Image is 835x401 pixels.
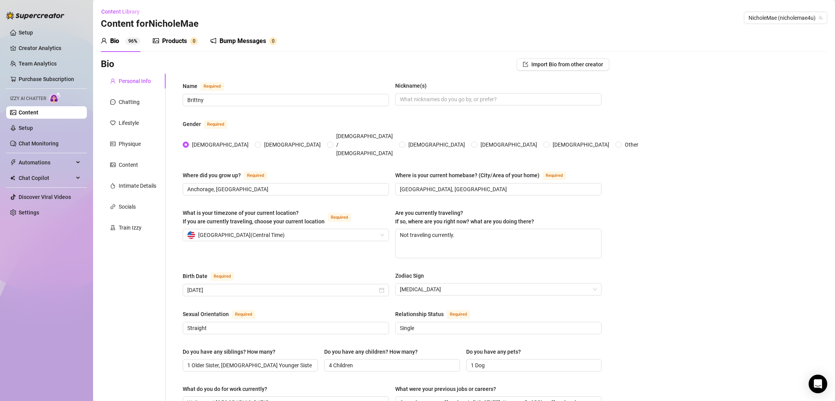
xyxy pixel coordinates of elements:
sup: 0 [269,37,277,45]
span: thunderbolt [10,159,16,166]
a: Purchase Subscription [19,76,74,82]
div: What were your previous jobs or careers? [395,385,496,393]
a: Chat Monitoring [19,140,59,147]
div: Bio [110,36,119,46]
label: Sexual Orientation [183,309,264,319]
input: Do you have any pets? [471,361,595,370]
label: Birth Date [183,271,242,281]
span: [DEMOGRAPHIC_DATA] [261,140,324,149]
span: [DEMOGRAPHIC_DATA] [405,140,468,149]
span: What is your timezone of your current location? If you are currently traveling, choose your curre... [183,210,325,225]
a: Team Analytics [19,60,57,67]
span: NicholeMae (nicholemae4u) [749,12,823,24]
span: Required [232,310,255,319]
a: Discover Viral Videos [19,194,71,200]
div: Intimate Details [119,181,156,190]
a: Settings [19,209,39,216]
input: Relationship Status [400,324,595,332]
span: import [523,62,528,67]
span: Required [211,272,234,281]
div: Content [119,161,138,169]
div: Products [162,36,187,46]
span: Cancer [400,283,597,295]
div: Relationship Status [395,310,444,318]
span: Required [201,82,224,91]
div: Zodiac Sign [395,271,424,280]
span: [DEMOGRAPHIC_DATA] [189,140,252,149]
div: Birth Date [183,272,207,280]
span: Required [328,213,351,222]
span: team [818,16,823,20]
button: Import Bio from other creator [517,58,609,71]
a: Setup [19,125,33,131]
span: [DEMOGRAPHIC_DATA] [550,140,612,149]
label: Gender [183,119,236,129]
img: AI Chatter [49,92,61,103]
span: picture [110,162,116,168]
span: link [110,204,116,209]
label: Do you have any pets? [466,347,526,356]
span: Required [543,171,566,180]
input: Where did you grow up? [187,185,383,194]
div: Physique [119,140,141,148]
span: Required [204,120,227,129]
span: idcard [110,141,116,147]
div: What do you do for work currently? [183,385,267,393]
div: Do you have any siblings? How many? [183,347,275,356]
span: Chat Copilot [19,172,74,184]
input: Do you have any children? How many? [329,361,453,370]
div: Train Izzy [119,223,142,232]
label: Where is your current homebase? (City/Area of your home) [395,171,574,180]
div: Where did you grow up? [183,171,241,180]
div: Open Intercom Messenger [809,375,827,393]
span: Import Bio from other creator [531,61,603,67]
span: [GEOGRAPHIC_DATA] ( Central Time ) [198,229,285,241]
label: Nickname(s) [395,81,432,90]
span: Other [622,140,641,149]
div: Do you have any pets? [466,347,521,356]
label: Zodiac Sign [395,271,429,280]
input: Nickname(s) [400,95,595,104]
input: Sexual Orientation [187,324,383,332]
span: Content Library [101,9,140,15]
div: Personal Info [119,77,151,85]
span: Required [447,310,470,319]
div: Gender [183,120,201,128]
div: Socials [119,202,136,211]
span: notification [210,38,216,44]
button: Content Library [101,5,146,18]
span: user [110,78,116,84]
h3: Bio [101,58,114,71]
input: Birth Date [187,286,377,294]
div: Where is your current homebase? (City/Area of your home) [395,171,539,180]
div: Sexual Orientation [183,310,229,318]
span: fire [110,183,116,188]
input: Where is your current homebase? (City/Area of your home) [400,185,595,194]
span: Are you currently traveling? If so, where are you right now? what are you doing there? [395,210,534,225]
a: Setup [19,29,33,36]
div: Name [183,82,197,90]
div: Bump Messages [220,36,266,46]
sup: 96% [125,37,140,45]
img: Chat Copilot [10,175,15,181]
span: close-circle [379,287,384,293]
div: Lifestyle [119,119,139,127]
textarea: Not traveling currently. [396,229,601,258]
input: Name [187,96,383,104]
label: Where did you grow up? [183,171,276,180]
span: user [101,38,107,44]
span: heart [110,120,116,126]
span: Required [244,171,267,180]
div: Chatting [119,98,140,106]
sup: 0 [190,37,198,45]
span: experiment [110,225,116,230]
span: message [110,99,116,105]
a: Content [19,109,38,116]
input: Do you have any siblings? How many? [187,361,312,370]
label: Relationship Status [395,309,479,319]
h3: Content for NicholeMae [101,18,199,30]
label: What were your previous jobs or careers? [395,385,501,393]
label: What do you do for work currently? [183,385,273,393]
div: Do you have any children? How many? [324,347,418,356]
a: Creator Analytics [19,42,81,54]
